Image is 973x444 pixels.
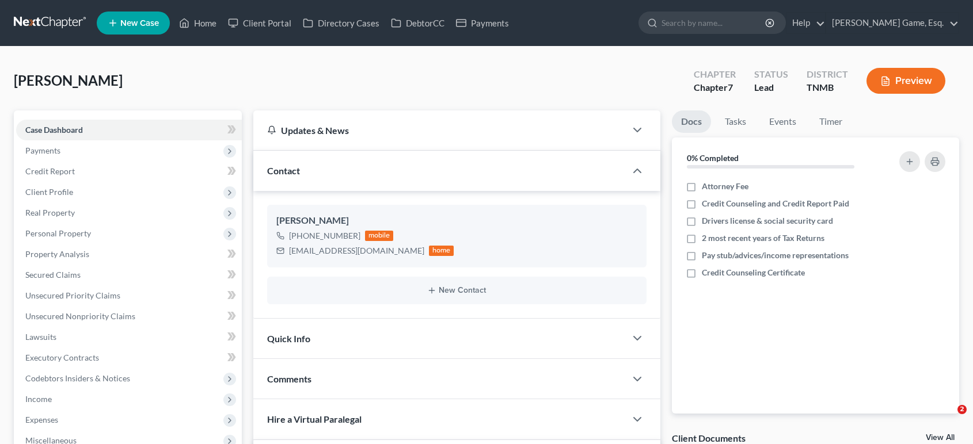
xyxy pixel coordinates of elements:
input: Search by name... [662,12,767,33]
span: Drivers license & social security card [702,215,833,227]
span: [PERSON_NAME] [14,72,123,89]
div: Chapter [694,81,736,94]
div: Chapter [694,68,736,81]
a: Tasks [716,110,755,133]
a: Property Analysis [16,244,242,265]
a: Help [786,13,825,33]
a: Executory Contracts [16,347,242,368]
a: [PERSON_NAME] Game, Esq. [826,13,959,33]
div: [PHONE_NUMBER] [289,230,360,242]
a: Secured Claims [16,265,242,285]
div: mobile [365,231,394,241]
span: Hire a Virtual Paralegal [267,414,362,424]
span: Credit Counseling and Credit Report Paid [702,198,849,209]
div: [PERSON_NAME] [276,214,637,228]
div: [EMAIL_ADDRESS][DOMAIN_NAME] [289,245,424,257]
a: Docs [672,110,711,133]
span: Real Property [25,208,75,217]
div: District [807,68,848,81]
a: Lawsuits [16,327,242,347]
a: Payments [450,13,515,33]
strong: 0% Completed [687,153,739,163]
div: Lead [754,81,788,94]
a: Unsecured Nonpriority Claims [16,306,242,327]
div: home [429,246,454,256]
span: Unsecured Priority Claims [25,290,120,300]
span: Executory Contracts [25,353,99,362]
span: Pay stub/advices/income representations [702,250,849,261]
span: 7 [728,82,733,93]
span: Attorney Fee [702,181,748,192]
span: Property Analysis [25,249,89,259]
a: Client Portal [222,13,297,33]
span: 2 most recent years of Tax Returns [702,232,824,244]
span: Payments [25,146,60,155]
span: Credit Counseling Certificate [702,267,805,278]
span: Codebtors Insiders & Notices [25,373,130,383]
span: Lawsuits [25,332,56,342]
a: Case Dashboard [16,120,242,140]
a: Credit Report [16,161,242,182]
span: New Case [120,19,159,28]
span: Quick Info [267,333,310,344]
button: Preview [866,68,945,94]
span: Expenses [25,415,58,424]
span: Personal Property [25,228,91,238]
a: Events [760,110,805,133]
div: Client Documents [672,432,746,444]
span: Credit Report [25,166,75,176]
a: View All [926,434,955,442]
span: Case Dashboard [25,125,83,135]
iframe: Intercom live chat [934,405,961,432]
span: Contact [267,165,300,176]
a: Directory Cases [297,13,385,33]
div: TNMB [807,81,848,94]
div: Updates & News [267,124,612,136]
a: Timer [810,110,852,133]
span: Secured Claims [25,270,81,280]
a: Home [173,13,222,33]
div: Status [754,68,788,81]
span: 2 [957,405,967,414]
span: Comments [267,373,311,384]
button: New Contact [276,286,637,295]
a: DebtorCC [385,13,450,33]
span: Unsecured Nonpriority Claims [25,311,135,321]
a: Unsecured Priority Claims [16,285,242,306]
span: Income [25,394,52,404]
span: Client Profile [25,187,73,197]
